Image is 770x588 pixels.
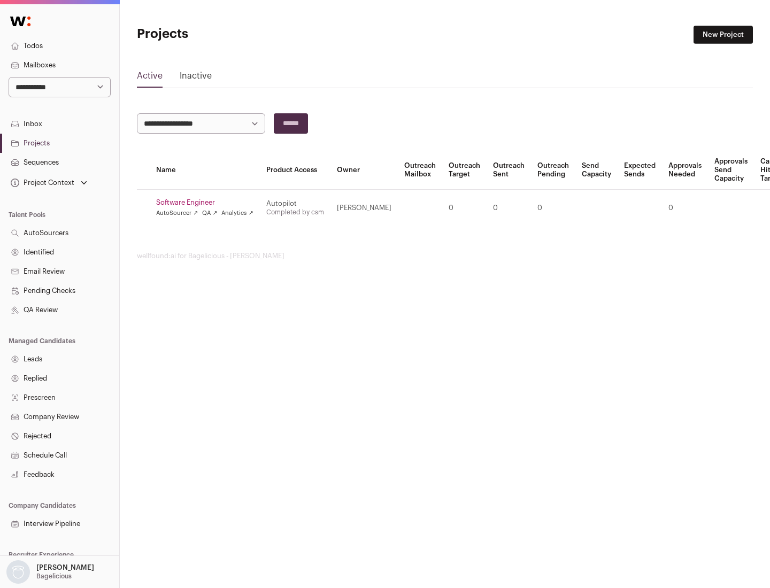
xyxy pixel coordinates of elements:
[137,69,163,87] a: Active
[9,179,74,187] div: Project Context
[36,563,94,572] p: [PERSON_NAME]
[266,209,324,215] a: Completed by csm
[531,190,575,227] td: 0
[694,26,753,44] a: New Project
[330,190,398,227] td: [PERSON_NAME]
[575,151,618,190] th: Send Capacity
[398,151,442,190] th: Outreach Mailbox
[442,151,487,190] th: Outreach Target
[662,151,708,190] th: Approvals Needed
[6,560,30,584] img: nopic.png
[180,69,212,87] a: Inactive
[442,190,487,227] td: 0
[266,199,324,208] div: Autopilot
[156,198,253,207] a: Software Engineer
[150,151,260,190] th: Name
[260,151,330,190] th: Product Access
[202,209,217,218] a: QA ↗
[4,560,96,584] button: Open dropdown
[618,151,662,190] th: Expected Sends
[708,151,754,190] th: Approvals Send Capacity
[9,175,89,190] button: Open dropdown
[662,190,708,227] td: 0
[156,209,198,218] a: AutoSourcer ↗
[137,252,753,260] footer: wellfound:ai for Bagelicious - [PERSON_NAME]
[531,151,575,190] th: Outreach Pending
[36,572,72,581] p: Bagelicious
[137,26,342,43] h1: Projects
[487,190,531,227] td: 0
[4,11,36,32] img: Wellfound
[221,209,253,218] a: Analytics ↗
[330,151,398,190] th: Owner
[487,151,531,190] th: Outreach Sent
